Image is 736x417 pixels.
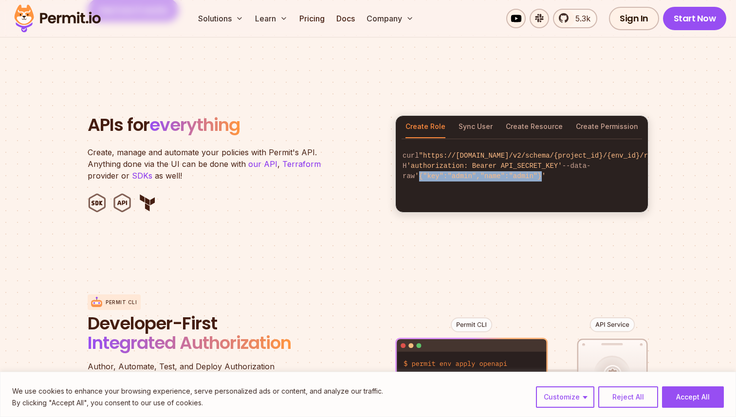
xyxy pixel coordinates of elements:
img: Permit logo [10,2,105,35]
a: our API [248,159,277,169]
code: curl -H --data-raw [396,143,648,189]
p: Permit CLI [106,299,137,306]
a: SDKs [132,171,152,181]
button: Reject All [598,386,658,408]
span: Author, Automate, Test, and Deploy Authorization [88,361,321,372]
button: Learn [251,9,292,28]
span: everything [149,112,240,137]
h2: APIs for [88,115,384,135]
a: Terraform [282,159,321,169]
a: Sign In [609,7,659,30]
a: 5.3k [553,9,597,28]
button: Solutions [194,9,247,28]
button: Create Permission [576,116,638,138]
button: Accept All [662,386,724,408]
span: '{"key":"admin","name":"admin"}' [415,172,546,180]
span: Integrated Authorization [88,330,291,355]
p: Policies Directly from the Command Line [88,361,321,384]
button: Company [363,9,418,28]
p: We use cookies to enhance your browsing experience, serve personalized ads or content, and analyz... [12,385,383,397]
span: 'authorization: Bearer API_SECRET_KEY' [406,162,562,170]
button: Create Resource [506,116,563,138]
button: Create Role [405,116,445,138]
button: Customize [536,386,594,408]
button: Sync User [459,116,493,138]
p: Create, manage and automate your policies with Permit's API. Anything done via the UI can be done... [88,146,331,181]
span: "https://[DOMAIN_NAME]/v2/schema/{project_id}/{env_id}/roles" [419,152,668,160]
a: Docs [332,9,359,28]
span: 5.3k [570,13,590,24]
a: Pricing [295,9,329,28]
span: Developer-First [88,314,321,333]
p: By clicking "Accept All", you consent to our use of cookies. [12,397,383,409]
a: Start Now [663,7,727,30]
